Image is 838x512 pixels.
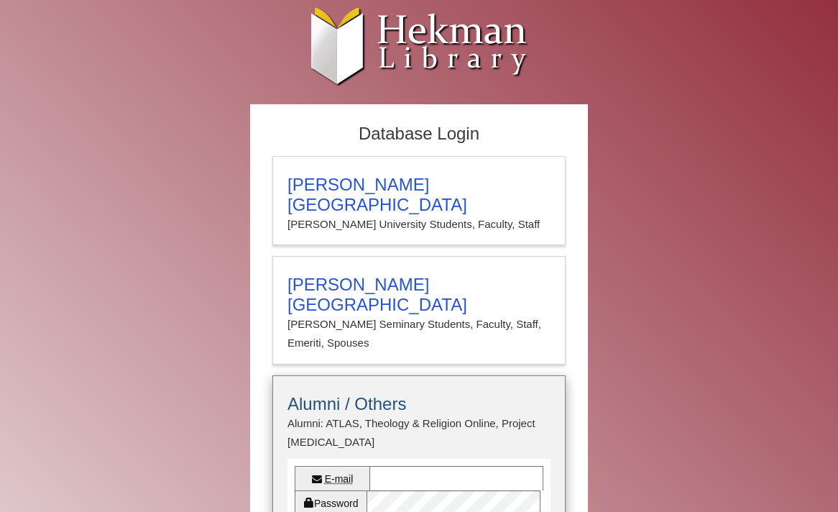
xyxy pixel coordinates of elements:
[287,414,551,452] p: Alumni: ATLAS, Theology & Religion Online, Project [MEDICAL_DATA]
[287,315,551,353] p: [PERSON_NAME] Seminary Students, Faculty, Staff, Emeriti, Spouses
[287,175,551,215] h3: [PERSON_NAME][GEOGRAPHIC_DATA]
[287,215,551,234] p: [PERSON_NAME] University Students, Faculty, Staff
[287,394,551,452] summary: Alumni / OthersAlumni: ATLAS, Theology & Religion Online, Project [MEDICAL_DATA]
[265,119,573,149] h2: Database Login
[272,256,566,365] a: [PERSON_NAME][GEOGRAPHIC_DATA][PERSON_NAME] Seminary Students, Faculty, Staff, Emeriti, Spouses
[287,394,551,414] h3: Alumni / Others
[325,473,354,485] abbr: E-mail or username
[287,275,551,315] h3: [PERSON_NAME][GEOGRAPHIC_DATA]
[272,156,566,245] a: [PERSON_NAME][GEOGRAPHIC_DATA][PERSON_NAME] University Students, Faculty, Staff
